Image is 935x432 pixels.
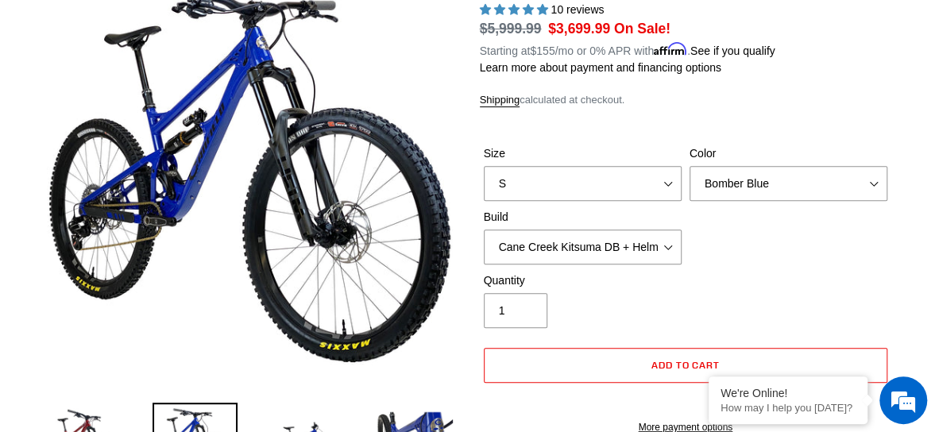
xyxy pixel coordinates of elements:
[690,145,887,162] label: Color
[614,18,670,39] span: On Sale!
[480,92,892,108] div: calculated at checkout.
[480,94,520,107] a: Shipping
[480,21,542,37] s: $5,999.99
[654,42,687,56] span: Affirm
[551,3,604,16] span: 10 reviews
[721,402,856,414] p: How may I help you today?
[480,39,775,60] p: Starting at /mo or 0% APR with .
[484,348,888,383] button: Add to cart
[548,21,610,37] span: $3,699.99
[484,209,682,226] label: Build
[690,44,775,57] a: See if you qualify - Learn more about Affirm Financing (opens in modal)
[721,387,856,399] div: We're Online!
[480,61,721,74] a: Learn more about payment and financing options
[480,3,551,16] span: 5.00 stars
[484,272,682,289] label: Quantity
[651,359,720,371] span: Add to cart
[530,44,554,57] span: $155
[484,145,682,162] label: Size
